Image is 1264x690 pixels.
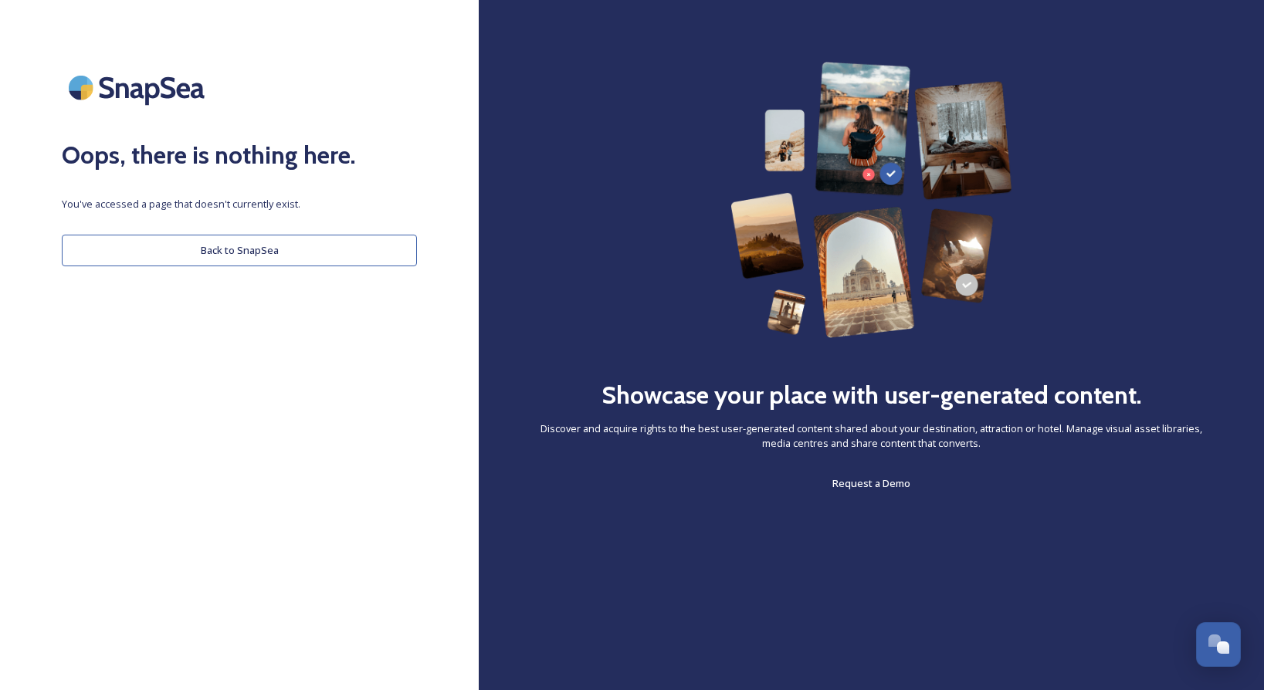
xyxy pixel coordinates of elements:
button: Back to SnapSea [62,235,417,266]
h2: Showcase your place with user-generated content. [602,377,1142,414]
span: Request a Demo [832,476,910,490]
span: Discover and acquire rights to the best user-generated content shared about your destination, att... [541,421,1202,451]
h2: Oops, there is nothing here. [62,137,417,174]
a: Request a Demo [832,474,910,492]
img: SnapSea Logo [62,62,216,113]
span: You've accessed a page that doesn't currently exist. [62,197,417,211]
img: 63b42ca75bacad526042e722_Group%20154-p-800.png [730,62,1012,338]
button: Open Chat [1196,622,1241,667]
